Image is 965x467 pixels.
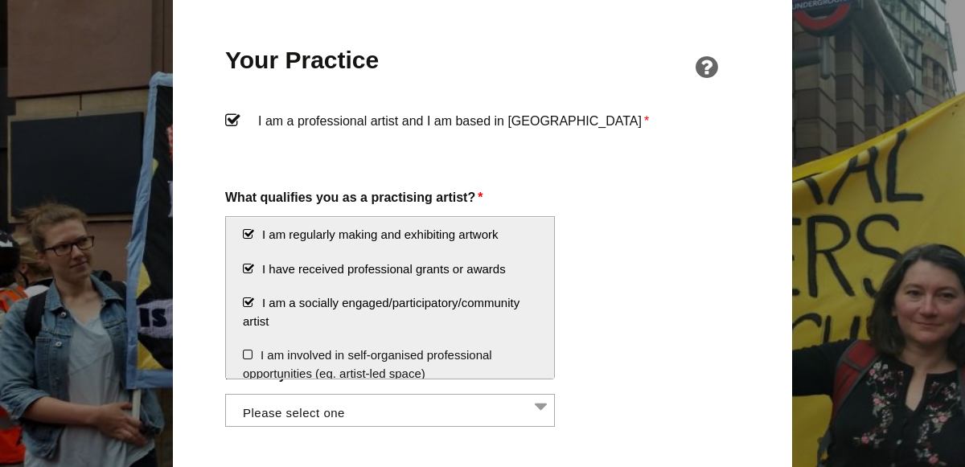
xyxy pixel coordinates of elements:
label: I am a professional artist and I am based in [GEOGRAPHIC_DATA] [225,110,740,158]
label: What qualifies you as a practising artist? [225,186,740,208]
li: I have received professional grants or awards [226,252,554,287]
li: I am a socially engaged/participatory/community artist [226,286,554,338]
li: I am regularly making and exhibiting artwork [226,218,554,252]
li: I am involved in self-organised professional opportunities (eg. artist-led space) [226,338,554,391]
h2: Your Practice [225,44,380,76]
